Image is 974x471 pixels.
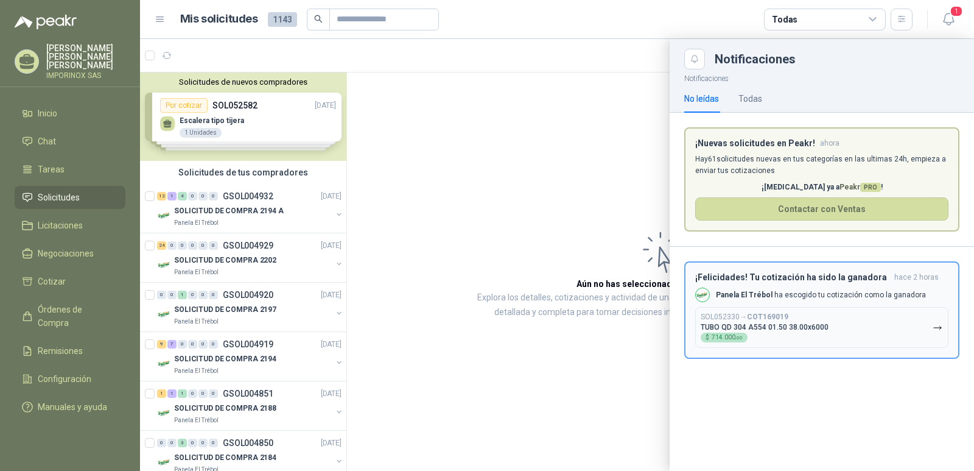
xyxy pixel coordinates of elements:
button: 1 [937,9,959,30]
a: Solicitudes [15,186,125,209]
div: Todas [738,92,762,105]
p: TUBO QD 304 A554 01.50 38.00x6000 [701,323,829,331]
b: COT169019 [747,313,788,321]
h1: Mis solicitudes [180,10,258,28]
p: ¡[MEDICAL_DATA] ya a ! [695,182,948,193]
a: Negociaciones [15,242,125,265]
img: Logo peakr [15,15,77,29]
a: Inicio [15,102,125,125]
a: Remisiones [15,339,125,363]
span: Manuales y ayuda [38,400,107,414]
span: 1143 [268,12,297,27]
span: 1 [950,5,963,17]
span: Solicitudes [38,191,80,204]
p: Notificaciones [670,69,974,85]
p: [PERSON_NAME] [PERSON_NAME] [PERSON_NAME] [46,44,125,69]
div: Notificaciones [715,53,959,65]
span: Peakr [839,183,881,191]
a: Chat [15,130,125,153]
a: Configuración [15,367,125,391]
a: Manuales y ayuda [15,395,125,419]
p: ha escogido tu cotización como la ganadora [716,290,926,300]
a: Licitaciones [15,214,125,237]
span: PRO [860,183,881,192]
span: Licitaciones [38,219,83,232]
div: No leídas [684,92,719,105]
div: $ [701,333,748,342]
button: SOL052330→COT169019TUBO QD 304 A554 01.50 38.00x6000$714.000,00 [695,307,948,348]
span: ,00 [735,335,743,341]
span: Tareas [38,163,65,176]
span: Chat [38,135,56,148]
a: Cotizar [15,270,125,293]
p: SOL052330 → [701,313,788,322]
button: Contactar con Ventas [695,197,948,221]
span: Remisiones [38,344,83,358]
span: Inicio [38,107,57,120]
p: Hay 61 solicitudes nuevas en tus categorías en las ultimas 24h, empieza a enviar tus cotizaciones [695,154,948,177]
span: 714.000 [712,335,743,341]
span: Órdenes de Compra [38,303,114,330]
button: Close [684,49,705,69]
span: Negociaciones [38,247,94,260]
span: hace 2 horas [894,272,939,283]
b: Panela El Trébol [716,291,773,299]
h3: ¡Nuevas solicitudes en Peakr! [695,138,815,149]
button: ¡Felicidades! Tu cotización ha sido la ganadorahace 2 horas Company LogoPanela El Trébol ha escog... [684,261,959,359]
a: Tareas [15,158,125,181]
a: Órdenes de Compra [15,298,125,335]
p: IMPORINOX SAS [46,72,125,79]
div: Todas [772,13,797,26]
img: Company Logo [696,288,709,302]
span: Configuración [38,372,91,386]
h3: ¡Felicidades! Tu cotización ha sido la ganadora [695,272,889,283]
span: search [314,15,323,23]
span: Cotizar [38,275,66,288]
span: ahora [820,138,839,149]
